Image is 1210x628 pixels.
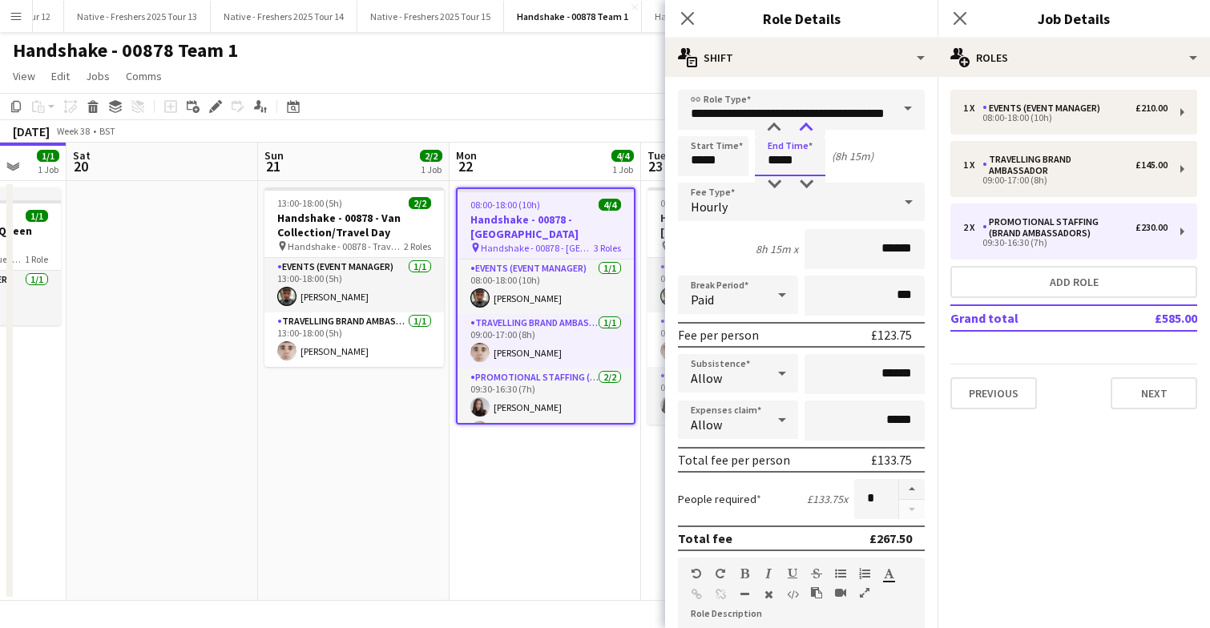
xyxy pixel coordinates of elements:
div: Fee per person [678,327,759,343]
div: Promotional Staffing (Brand Ambassadors) [982,216,1135,239]
div: 8h 15m x [756,242,798,256]
td: £585.00 [1102,305,1197,331]
button: Handshake - 00878 Team 2 [642,1,779,32]
button: Horizontal Line [739,588,750,601]
div: £210.00 [1135,103,1168,114]
span: Comms [126,69,162,83]
app-card-role: Events (Event Manager)1/113:00-18:00 (5h)[PERSON_NAME] [264,258,444,312]
div: £267.50 [869,530,912,546]
div: 1 x [963,103,982,114]
button: Fullscreen [859,586,870,599]
button: Strikethrough [811,567,822,580]
span: 3 Roles [594,242,621,254]
div: 1 Job [421,163,442,175]
button: Unordered List [835,567,846,580]
div: 1 Job [38,163,58,175]
span: Allow [691,370,722,386]
span: 20 [71,157,91,175]
app-card-role: Travelling Brand Ambassador1/109:00-17:00 (8h)[PERSON_NAME] [458,314,634,368]
a: View [6,66,42,87]
span: Paid [691,292,714,308]
span: 21 [262,157,284,175]
span: View [13,69,35,83]
div: 2 x [963,222,982,233]
div: 09:00-17:00 (8h) [963,176,1168,184]
div: Events (Event Manager) [982,103,1107,114]
span: 4/4 [611,150,634,162]
app-job-card: 13:00-18:00 (5h)2/2Handshake - 00878 - Van Collection/Travel Day Handshake - 00878 - Travel Day2 ... [264,187,444,367]
div: Total fee per person [678,452,790,468]
div: (8h 15m) [832,149,873,163]
div: £230.00 [1135,222,1168,233]
span: 2/2 [420,150,442,162]
span: Week 38 [53,125,93,137]
label: People required [678,492,761,506]
button: Add role [950,266,1197,298]
app-card-role: Events (Event Manager)1/108:00-18:00 (10h)[PERSON_NAME] [458,260,634,314]
h3: Role Details [665,8,938,29]
app-card-role: Promotional Staffing (Brand Ambassadors)2/209:30-16:30 (7h)[PERSON_NAME][PERSON_NAME] [458,368,634,446]
button: Insert video [835,586,846,599]
app-card-role: Events (Event Manager)1/108:00-18:00 (10h)[PERSON_NAME] [647,258,827,312]
span: Mon [456,148,477,163]
h3: Handshake - 00878 - [GEOGRAPHIC_DATA] [647,211,827,240]
button: Next [1111,377,1197,409]
span: 1 Role [25,253,48,265]
app-card-role: Travelling Brand Ambassador1/109:00-17:00 (8h)[PERSON_NAME] [647,312,827,367]
button: Handshake - 00878 Team 1 [504,1,642,32]
button: Paste as plain text [811,586,822,599]
button: HTML Code [787,588,798,601]
span: 23 [645,157,666,175]
div: BST [99,125,115,137]
h3: Handshake - 00878 - [GEOGRAPHIC_DATA] [458,212,634,241]
span: 22 [454,157,477,175]
button: Undo [691,567,702,580]
a: Edit [45,66,76,87]
div: £133.75 x [807,492,848,506]
div: 09:30-16:30 (7h) [963,239,1168,247]
button: Ordered List [859,567,870,580]
span: Tue [647,148,666,163]
div: Total fee [678,530,732,546]
button: Native - Freshers 2025 Tour 15 [357,1,504,32]
h3: Job Details [938,8,1210,29]
span: 2 Roles [404,240,431,252]
h3: Handshake - 00878 - Van Collection/Travel Day [264,211,444,240]
span: 08:00-18:00 (10h) [660,197,730,209]
div: Roles [938,38,1210,77]
button: Redo [715,567,726,580]
span: 1/1 [37,150,59,162]
app-job-card: 08:00-18:00 (10h)4/4Handshake - 00878 - [GEOGRAPHIC_DATA] Handshake - 00878 - [GEOGRAPHIC_DATA]3 ... [456,187,635,425]
app-card-role: Travelling Brand Ambassador1/113:00-18:00 (5h)[PERSON_NAME] [264,312,444,367]
span: Hourly [691,199,728,215]
span: Sun [264,148,284,163]
div: £145.00 [1135,159,1168,171]
div: Travelling Brand Ambassador [982,154,1135,176]
span: Edit [51,69,70,83]
div: Shift [665,38,938,77]
span: Jobs [86,69,110,83]
div: [DATE] [13,123,50,139]
app-card-role: Promotional Staffing (Brand Ambassadors)2/209:30-16:30 (7h)[PERSON_NAME][PERSON_NAME] [647,367,827,445]
button: Italic [763,567,774,580]
span: Sat [73,148,91,163]
div: 1 Job [612,163,633,175]
div: 08:00-18:00 (10h) [963,114,1168,122]
span: 08:00-18:00 (10h) [470,199,540,211]
td: Grand total [950,305,1102,331]
a: Comms [119,66,168,87]
div: 08:00-18:00 (10h)4/4Handshake - 00878 - [GEOGRAPHIC_DATA] Handshake - 00878 - [GEOGRAPHIC_DATA]3 ... [647,187,827,425]
div: £123.75 [871,327,912,343]
button: Text Color [883,567,894,580]
button: Native - Freshers 2025 Tour 13 [64,1,211,32]
a: Jobs [79,66,116,87]
button: Clear Formatting [763,588,774,601]
button: Increase [899,479,925,500]
span: 4/4 [599,199,621,211]
div: £133.75 [871,452,912,468]
span: 1/1 [26,210,48,222]
span: Allow [691,417,722,433]
span: 2/2 [409,197,431,209]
